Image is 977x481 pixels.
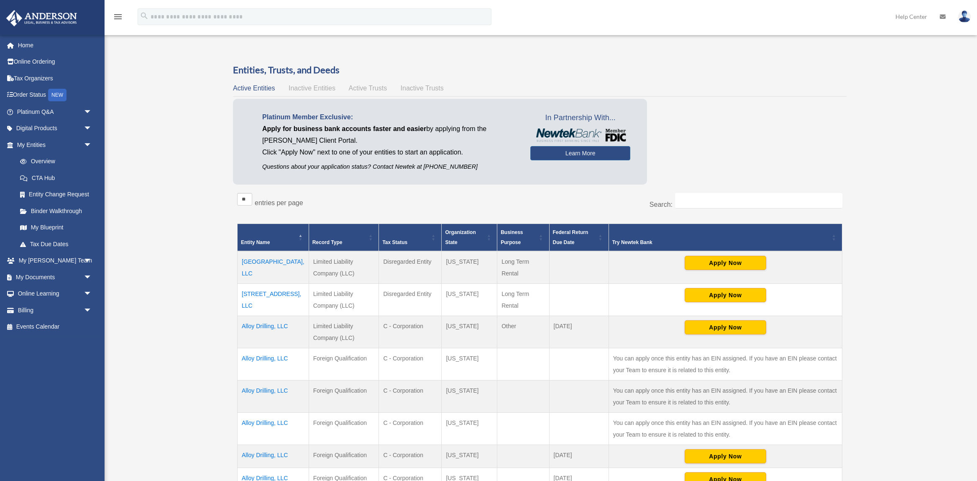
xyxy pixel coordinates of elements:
[6,252,105,269] a: My [PERSON_NAME] Teamarrow_drop_down
[685,256,766,270] button: Apply Now
[6,120,105,137] a: Digital Productsarrow_drop_down
[379,348,442,381] td: C - Corporation
[379,413,442,445] td: C - Corporation
[6,37,105,54] a: Home
[442,413,497,445] td: [US_STATE]
[309,413,379,445] td: Foreign Qualification
[113,12,123,22] i: menu
[238,381,309,413] td: Alloy Drilling, LLC
[84,120,100,137] span: arrow_drop_down
[535,129,626,142] img: NewtekBankLogoSM.png
[84,269,100,286] span: arrow_drop_down
[12,170,100,186] a: CTA Hub
[442,316,497,348] td: [US_STATE]
[12,219,100,236] a: My Blueprint
[379,224,442,252] th: Tax Status: Activate to sort
[238,251,309,284] td: [GEOGRAPHIC_DATA], LLC
[48,89,66,101] div: NEW
[262,123,518,147] p: by applying from the [PERSON_NAME] Client Portal.
[238,413,309,445] td: Alloy Drilling, LLC
[497,284,549,316] td: Long Term Rental
[309,284,379,316] td: Limited Liability Company (LLC)
[309,348,379,381] td: Foreign Qualification
[84,136,100,154] span: arrow_drop_down
[609,224,842,252] th: Try Newtek Bank : Activate to sort
[442,381,497,413] td: [US_STATE]
[262,125,426,132] span: Apply for business bank accounts faster and easier
[84,103,100,121] span: arrow_drop_down
[238,348,309,381] td: Alloy Drilling, LLC
[379,251,442,284] td: Disregarded Entity
[6,87,105,104] a: Order StatusNEW
[445,229,476,245] span: Organization State
[549,316,609,348] td: [DATE]
[501,229,523,245] span: Business Purpose
[549,445,609,468] td: [DATE]
[685,320,766,334] button: Apply Now
[958,10,971,23] img: User Pic
[379,445,442,468] td: C - Corporation
[309,224,379,252] th: Record Type: Activate to sort
[238,316,309,348] td: Alloy Drilling, LLC
[241,239,270,245] span: Entity Name
[685,288,766,302] button: Apply Now
[530,111,630,125] span: In Partnership With...
[609,381,842,413] td: You can apply once this entity has an EIN assigned. If you have an EIN please contact your Team t...
[379,316,442,348] td: C - Corporation
[262,147,518,158] p: Click "Apply Now" next to one of your entities to start an application.
[379,381,442,413] td: C - Corporation
[289,85,335,92] span: Inactive Entities
[6,286,105,302] a: Online Learningarrow_drop_down
[84,302,100,319] span: arrow_drop_down
[530,146,630,160] a: Learn More
[497,224,549,252] th: Business Purpose: Activate to sort
[442,348,497,381] td: [US_STATE]
[12,236,100,252] a: Tax Due Dates
[113,15,123,22] a: menu
[238,445,309,468] td: Alloy Drilling, LLC
[12,186,100,203] a: Entity Change Request
[309,251,379,284] td: Limited Liability Company (LLC)
[233,64,847,77] h3: Entities, Trusts, and Deeds
[6,319,105,335] a: Events Calendar
[609,348,842,381] td: You can apply once this entity has an EIN assigned. If you have an EIN please contact your Team t...
[262,111,518,123] p: Platinum Member Exclusive:
[612,237,829,247] div: Try Newtek Bank
[379,284,442,316] td: Disregarded Entity
[12,153,96,170] a: Overview
[650,201,673,208] label: Search:
[309,381,379,413] td: Foreign Qualification
[6,70,105,87] a: Tax Organizers
[6,54,105,70] a: Online Ordering
[497,251,549,284] td: Long Term Rental
[6,302,105,319] a: Billingarrow_drop_down
[442,224,497,252] th: Organization State: Activate to sort
[262,162,518,172] p: Questions about your application status? Contact Newtek at [PHONE_NUMBER]
[6,103,105,120] a: Platinum Q&Aarrow_drop_down
[6,269,105,286] a: My Documentsarrow_drop_down
[84,252,100,270] span: arrow_drop_down
[497,316,549,348] td: Other
[238,284,309,316] td: [STREET_ADDRESS], LLC
[609,413,842,445] td: You can apply once this entity has an EIN assigned. If you have an EIN please contact your Team t...
[309,316,379,348] td: Limited Liability Company (LLC)
[349,85,387,92] span: Active Trusts
[238,224,309,252] th: Entity Name: Activate to invert sorting
[12,203,100,219] a: Binder Walkthrough
[4,10,79,26] img: Anderson Advisors Platinum Portal
[140,11,149,21] i: search
[442,284,497,316] td: [US_STATE]
[685,449,766,463] button: Apply Now
[553,229,588,245] span: Federal Return Due Date
[309,445,379,468] td: Foreign Qualification
[382,239,407,245] span: Tax Status
[442,445,497,468] td: [US_STATE]
[312,239,343,245] span: Record Type
[255,199,303,206] label: entries per page
[401,85,444,92] span: Inactive Trusts
[549,224,609,252] th: Federal Return Due Date: Activate to sort
[6,136,100,153] a: My Entitiesarrow_drop_down
[442,251,497,284] td: [US_STATE]
[84,286,100,303] span: arrow_drop_down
